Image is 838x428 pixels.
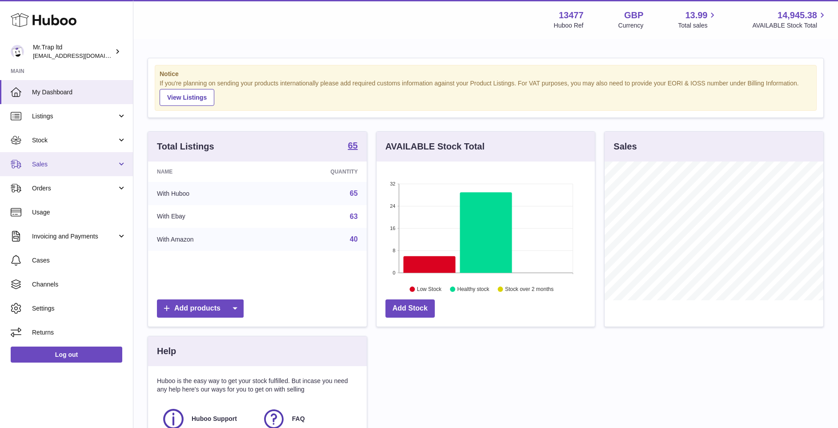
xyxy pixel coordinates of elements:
a: Add products [157,299,244,318]
div: If you're planning on sending your products internationally please add required customs informati... [160,79,812,106]
text: 24 [390,203,395,209]
a: 40 [350,235,358,243]
a: 63 [350,213,358,220]
span: 14,945.38 [778,9,817,21]
span: Invoicing and Payments [32,232,117,241]
a: Add Stock [385,299,435,318]
div: Mr.Trap ltd [33,43,113,60]
td: With Ebay [148,205,268,228]
td: With Huboo [148,182,268,205]
span: My Dashboard [32,88,126,97]
strong: Notice [160,70,812,78]
h3: Total Listings [157,141,214,153]
strong: 13477 [559,9,584,21]
span: FAQ [292,415,305,423]
a: View Listings [160,89,214,106]
span: Total sales [678,21,718,30]
span: Orders [32,184,117,193]
text: 0 [393,270,395,275]
p: Huboo is the easy way to get your stock fulfilled. But incase you need any help here's our ways f... [157,377,358,394]
span: Cases [32,256,126,265]
strong: 65 [348,141,357,150]
div: Huboo Ref [554,21,584,30]
span: Returns [32,328,126,337]
text: Stock over 2 months [505,286,553,292]
a: 13.99 Total sales [678,9,718,30]
span: Stock [32,136,117,145]
th: Name [148,162,268,182]
a: Log out [11,347,122,363]
span: AVAILABLE Stock Total [752,21,827,30]
span: 13.99 [685,9,707,21]
span: Listings [32,112,117,121]
strong: GBP [624,9,643,21]
th: Quantity [268,162,367,182]
a: 14,945.38 AVAILABLE Stock Total [752,9,827,30]
span: [EMAIL_ADDRESS][DOMAIN_NAME] [33,52,131,59]
img: office@grabacz.eu [11,45,24,58]
span: Usage [32,208,126,217]
td: With Amazon [148,228,268,251]
h3: AVAILABLE Stock Total [385,141,485,153]
h3: Help [157,345,176,357]
text: 8 [393,248,395,253]
span: Settings [32,304,126,313]
span: Sales [32,160,117,169]
text: Healthy stock [457,286,489,292]
div: Currency [618,21,644,30]
a: 65 [348,141,357,152]
span: Channels [32,280,126,289]
text: 16 [390,226,395,231]
text: Low Stock [417,286,442,292]
h3: Sales [613,141,637,153]
a: 65 [350,190,358,197]
span: Huboo Support [192,415,237,423]
text: 32 [390,181,395,186]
